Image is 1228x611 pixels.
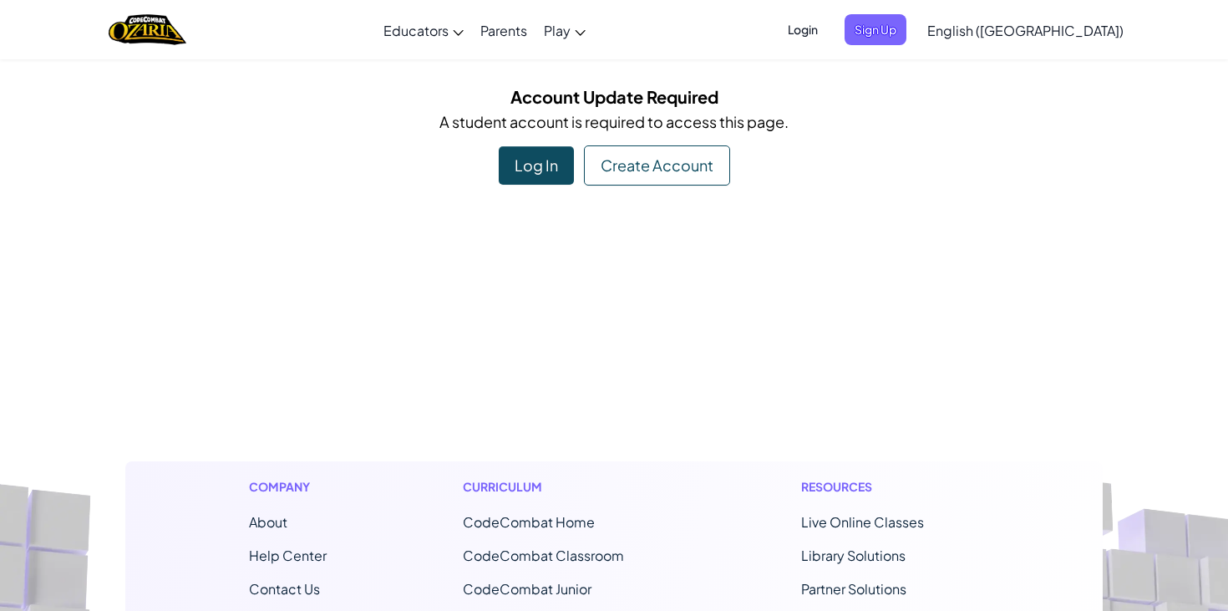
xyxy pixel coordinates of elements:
[845,14,906,45] button: Sign Up
[109,13,186,47] img: Home
[801,580,906,598] a: Partner Solutions
[801,478,979,496] h1: Resources
[535,8,594,53] a: Play
[249,547,327,564] a: Help Center
[138,109,1090,134] p: A student account is required to access this page.
[249,478,327,496] h1: Company
[463,580,591,598] a: CodeCombat Junior
[249,580,320,598] span: Contact Us
[499,146,574,185] div: Log In
[544,22,571,39] span: Play
[463,478,665,496] h1: Curriculum
[109,13,186,47] a: Ozaria by CodeCombat logo
[249,513,287,531] a: About
[375,8,472,53] a: Educators
[472,8,535,53] a: Parents
[463,547,624,564] a: CodeCombat Classroom
[138,84,1090,109] h5: Account Update Required
[778,14,828,45] button: Login
[463,513,595,531] span: CodeCombat Home
[801,513,924,531] a: Live Online Classes
[584,145,730,186] div: Create Account
[927,22,1124,39] span: English ([GEOGRAPHIC_DATA])
[801,547,906,564] a: Library Solutions
[383,22,449,39] span: Educators
[919,8,1132,53] a: English ([GEOGRAPHIC_DATA])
